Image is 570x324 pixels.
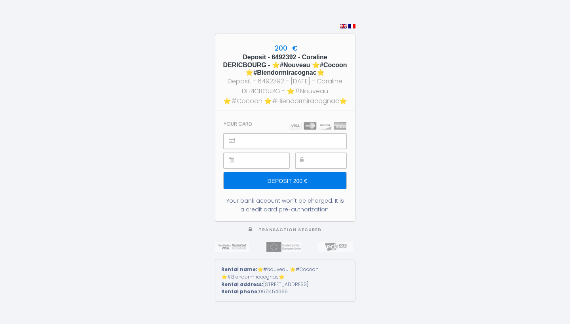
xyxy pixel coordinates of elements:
[221,281,263,288] strong: Rental address:
[313,153,346,168] iframe: Cadre sécurisé pour la saisie du code de sécurité CVC
[241,134,346,149] iframe: Cadre sécurisé pour la saisie du numéro de carte
[340,24,347,28] img: en.png
[221,266,349,281] div: ⭐️#Nouveau ⭐️#Cocoon ⭐️#Biendormiracognac⭐️
[221,288,349,296] div: 0671454665
[222,76,348,106] div: Deposit - 6492392 - [DATE] - Coraline DERICBOURG - ⭐️#Nouveau ⭐️#Cocoon ⭐️#Biendormiracognac⭐️
[241,153,289,168] iframe: Cadre sécurisé pour la saisie de la date d'expiration
[222,53,348,76] h5: Deposit - 6492392 - Coraline DERICBOURG - ⭐️#Nouveau ⭐️#Cocoon ⭐️#Biendormiracognac⭐️
[224,121,252,127] h3: Your card
[289,122,346,130] img: carts.png
[258,227,321,233] span: Transaction secured
[221,281,349,288] div: [STREET_ADDRESS]
[221,288,259,295] strong: Rental phone:
[348,24,355,28] img: fr.png
[224,196,346,214] div: Your bank account won't be charged. It is a credit card pre-authorization.
[221,266,257,273] strong: Rental name:
[224,172,346,189] input: Deposit 200 €
[273,43,298,53] span: 200 €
